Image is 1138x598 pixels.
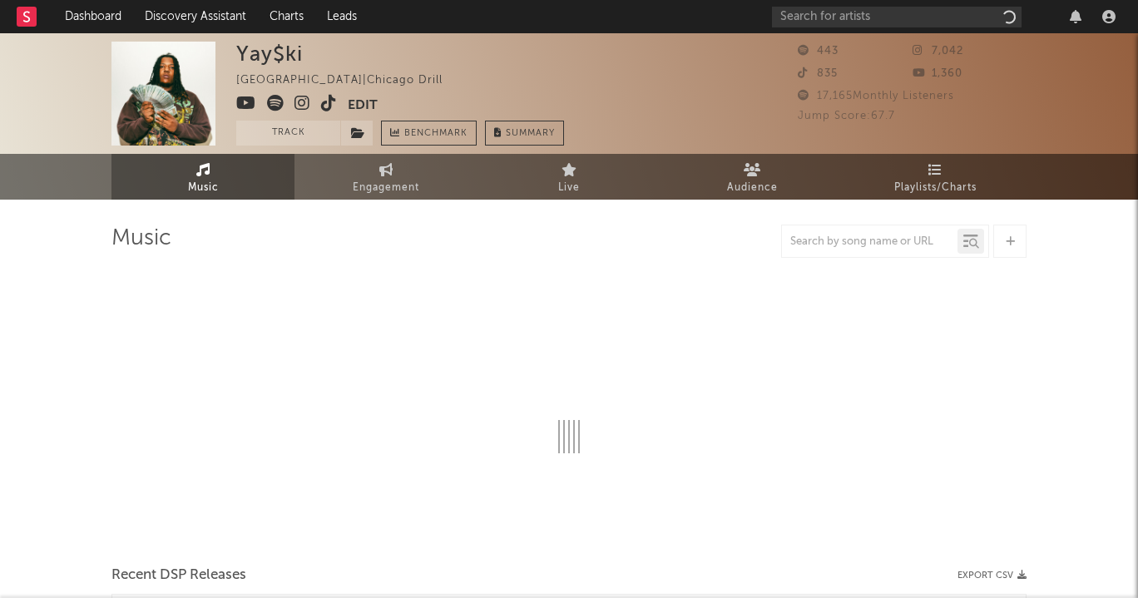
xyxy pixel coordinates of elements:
[188,178,219,198] span: Music
[236,71,462,91] div: [GEOGRAPHIC_DATA] | Chicago Drill
[558,178,580,198] span: Live
[957,571,1027,581] button: Export CSV
[727,178,778,198] span: Audience
[782,235,957,249] input: Search by song name or URL
[913,46,963,57] span: 7,042
[772,7,1022,27] input: Search for artists
[798,91,954,101] span: 17,165 Monthly Listeners
[353,178,419,198] span: Engagement
[404,124,468,144] span: Benchmark
[236,121,340,146] button: Track
[798,111,895,121] span: Jump Score: 67.7
[381,121,477,146] a: Benchmark
[477,154,661,200] a: Live
[913,68,962,79] span: 1,360
[294,154,477,200] a: Engagement
[111,154,294,200] a: Music
[798,46,839,57] span: 443
[348,95,378,116] button: Edit
[236,42,303,66] div: Yay$ki
[506,129,555,138] span: Summary
[661,154,844,200] a: Audience
[844,154,1027,200] a: Playlists/Charts
[894,178,977,198] span: Playlists/Charts
[798,68,838,79] span: 835
[485,121,564,146] button: Summary
[111,566,246,586] span: Recent DSP Releases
